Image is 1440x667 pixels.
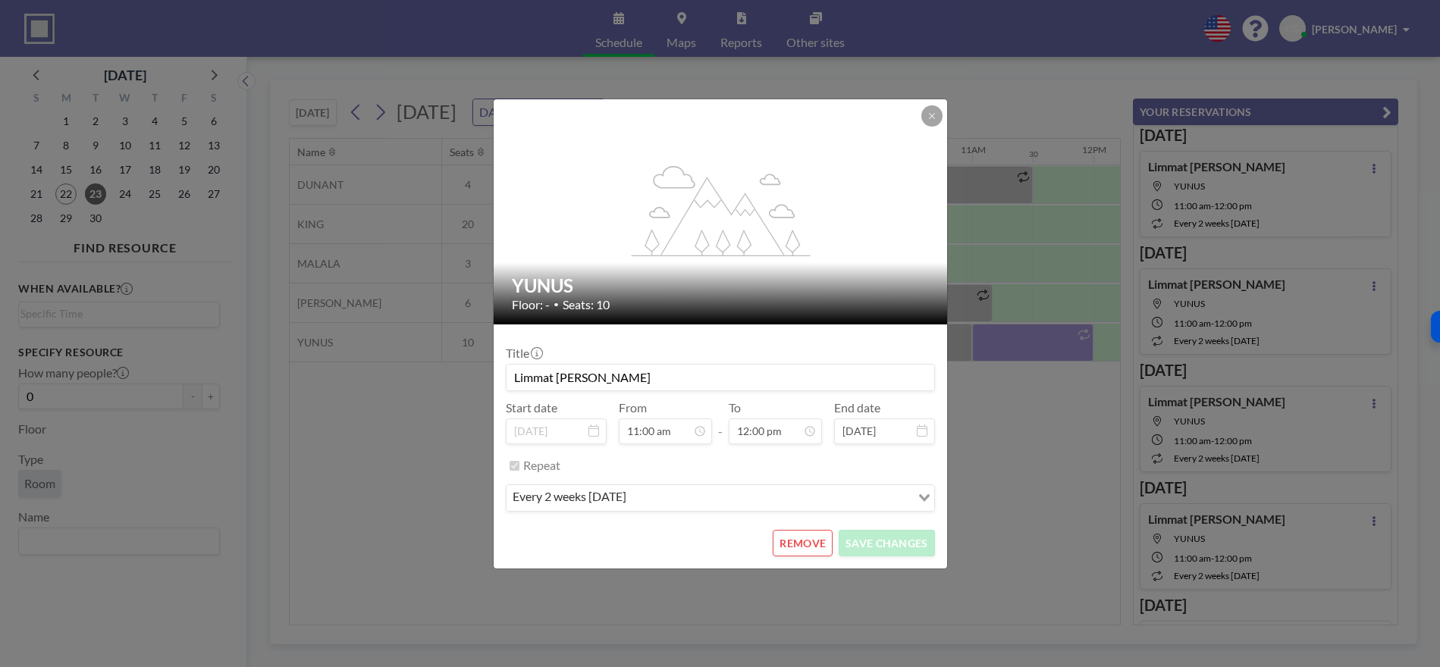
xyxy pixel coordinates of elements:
span: - [718,406,723,439]
span: Floor: - [512,297,550,312]
label: To [729,400,741,415]
div: Search for option [507,485,934,511]
label: From [619,400,647,415]
span: Seats: 10 [563,297,610,312]
h2: YUNUS [512,274,930,297]
button: REMOVE [773,530,833,556]
label: Repeat [523,458,560,473]
span: • [554,299,559,310]
button: SAVE CHANGES [839,530,934,556]
label: Start date [506,400,557,415]
label: Title [506,346,541,361]
input: Search for option [631,488,909,508]
label: End date [834,400,880,415]
g: flex-grow: 1.2; [631,164,810,255]
input: (No title) [507,365,934,390]
span: every 2 weeks [DATE] [510,488,629,508]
